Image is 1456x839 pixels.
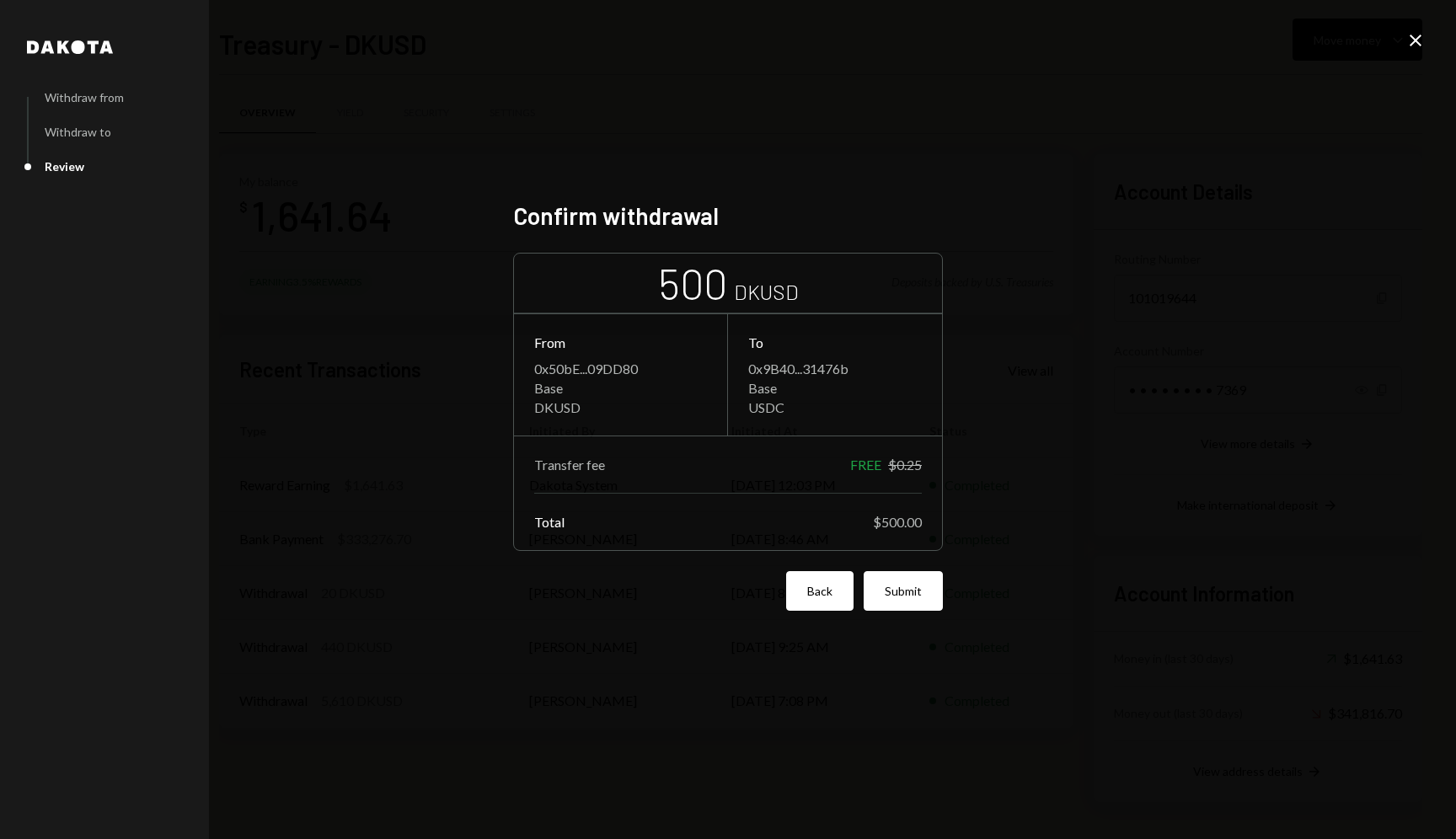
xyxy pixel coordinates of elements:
div: 0x50bE...09DD80 [534,361,707,377]
h2: Confirm withdrawal [513,200,943,232]
div: From [534,334,707,350]
div: Base [748,380,922,396]
div: USDC [748,399,922,415]
div: FREE [850,457,881,473]
div: Base [534,380,707,396]
div: Review [45,159,84,174]
div: $500.00 [873,514,922,530]
div: Transfer fee [534,457,605,473]
div: Withdraw from [45,90,124,104]
div: Total [534,514,565,530]
button: Back [786,571,854,611]
div: DKUSD [534,399,707,415]
div: $0.25 [888,457,922,473]
button: Submit [864,571,943,611]
div: To [748,334,922,350]
div: 0x9B40...31476b [748,361,922,377]
div: Withdraw to [45,125,111,139]
div: DKUSD [734,278,799,306]
div: 500 [658,257,727,310]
